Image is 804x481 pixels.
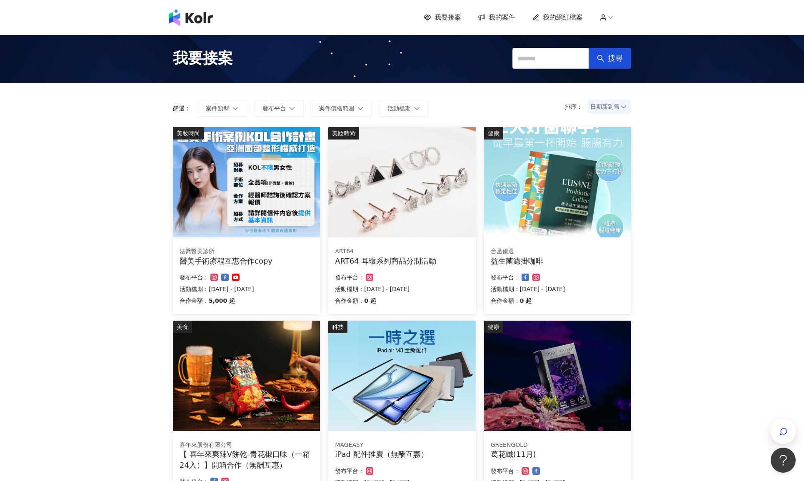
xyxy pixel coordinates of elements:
[173,127,204,140] div: 美妝時尚
[590,100,628,113] span: 日期新到舊
[491,441,624,449] div: GREENGOLD
[262,105,286,112] span: 發布平台
[424,13,461,22] a: 我要接案
[319,105,354,112] span: 案件價格範圍
[335,449,469,459] div: iPad 配件推廣（無酬互惠）
[180,256,313,266] div: 醫美手術療程互惠合作copy
[328,321,475,431] img: iPad 全系列配件
[173,321,192,333] div: 美食
[335,272,364,282] p: 發布平台：
[169,9,213,26] img: logo
[520,296,532,306] p: 0 起
[597,55,604,62] span: search
[206,105,229,112] span: 案件類型
[180,272,209,282] p: 發布平台：
[434,13,461,22] span: 我要接案
[328,127,475,237] img: 耳環系列銀飾
[491,466,520,476] p: 發布平台：
[173,48,233,69] span: 我要接案
[335,441,469,449] div: MAGEASY
[335,284,469,294] p: 活動檔期：[DATE] - [DATE]
[608,54,623,63] span: 搜尋
[565,103,587,110] p: 排序：
[491,296,520,306] p: 合作金額：
[180,296,209,306] p: 合作金額：
[491,247,624,256] div: 台丞優選
[310,100,372,117] button: 案件價格範圍
[209,296,235,306] p: 5,000 起
[532,13,583,22] a: 我的網紅檔案
[491,284,624,294] p: 活動檔期：[DATE] - [DATE]
[335,247,469,256] div: ART64
[173,127,320,237] img: 眼袋、隆鼻、隆乳、抽脂、墊下巴
[254,100,304,117] button: 發布平台
[491,449,624,459] div: 葛花纖(11月)
[484,321,631,431] img: 葛花纖
[478,13,515,22] a: 我的案件
[180,247,313,256] div: 法喬醫美診所
[173,321,320,431] img: 喜年來爽辣V餅乾-青花椒口味（一箱24入）
[491,256,624,266] div: 益生菌濾掛咖啡
[197,100,247,117] button: 案件類型
[543,13,583,22] span: 我的網紅檔案
[484,127,631,237] img: 益生菌濾掛咖啡
[335,466,364,476] p: 發布平台：
[491,272,520,282] p: 發布平台：
[173,105,190,112] p: 篩選：
[328,127,359,140] div: 美妝時尚
[335,296,364,306] p: 合作金額：
[589,48,631,69] button: 搜尋
[328,321,347,333] div: 科技
[180,449,313,470] div: 【 喜年來爽辣V餅乾-青花椒口味（一箱24入）】開箱合作（無酬互惠）
[771,448,796,473] iframe: Help Scout Beacon - Open
[364,296,376,306] p: 0 起
[387,105,411,112] span: 活動檔期
[489,13,515,22] span: 我的案件
[484,321,503,333] div: 健康
[484,127,503,140] div: 健康
[180,441,313,449] div: 喜年來股份有限公司
[180,284,313,294] p: 活動檔期：[DATE] - [DATE]
[379,100,429,117] button: 活動檔期
[335,256,469,266] div: ART64 耳環系列商品分潤活動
